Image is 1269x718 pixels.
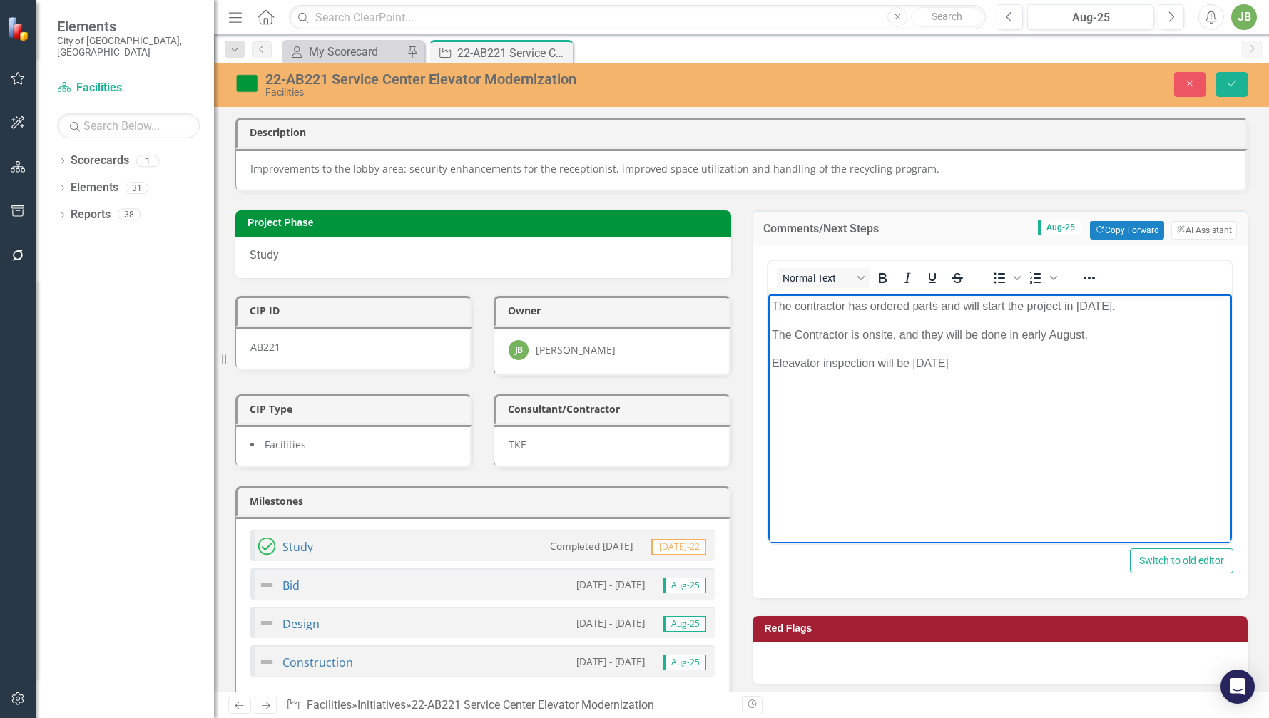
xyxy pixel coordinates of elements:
a: Facilities [307,698,352,712]
div: 22-AB221 Service Center Elevator Modernization [265,71,801,87]
div: Facilities [265,87,801,98]
button: Strikethrough [945,268,969,288]
div: Open Intercom Messenger [1220,670,1255,704]
a: Facilities [57,80,200,96]
button: Block Normal Text [777,268,870,288]
span: Aug-25 [663,578,706,593]
img: Not Defined [258,653,275,670]
h3: Owner [508,305,721,316]
input: Search ClearPoint... [289,5,986,30]
div: 38 [118,209,141,221]
span: TKE [509,438,526,451]
h3: Milestones [250,496,722,506]
button: JB [1231,4,1257,30]
div: Numbered list [1024,268,1059,288]
h3: Red Flags [765,623,1241,634]
div: [PERSON_NAME] [536,343,616,357]
div: My Scorecard [309,43,403,61]
button: Copy Forward [1090,221,1163,240]
a: Initiatives [357,698,406,712]
img: Not Defined [258,576,275,593]
span: Normal Text [783,272,852,284]
a: Bid [282,578,300,593]
div: 22-AB221 Service Center Elevator Modernization [457,44,569,62]
button: Search [911,7,982,27]
div: 1 [136,155,159,167]
small: City of [GEOGRAPHIC_DATA], [GEOGRAPHIC_DATA] [57,35,200,58]
button: Switch to old editor [1130,548,1233,573]
small: Completed [DATE] [550,539,633,553]
img: Completed [258,538,275,555]
small: [DATE] - [DATE] [576,616,645,630]
input: Search Below... [57,113,200,138]
h3: Comments/Next Steps [763,222,937,235]
div: » » [286,697,730,714]
h3: CIP ID [250,305,463,316]
div: Aug-25 [1032,9,1149,26]
div: JB [509,340,529,360]
div: 22-AB221 Service Center Elevator Modernization [412,698,654,712]
iframe: Rich Text Area [768,294,1233,543]
span: Aug-25 [1038,220,1081,235]
span: Elements [57,18,200,35]
button: Underline [920,268,944,288]
span: Facilities [265,438,306,451]
a: Design [282,616,320,632]
span: AB221 [250,340,280,354]
button: Bold [870,268,895,288]
a: Reports [71,207,111,223]
a: Elements [71,180,118,196]
small: [DATE] - [DATE] [576,578,645,591]
span: [DATE]-22 [651,539,706,555]
span: Search [932,11,962,22]
a: Construction [282,655,353,670]
img: ClearPoint Strategy [7,16,32,41]
button: Aug-25 [1027,4,1154,30]
img: On Target [235,72,258,95]
span: Study [250,248,279,262]
small: [DATE] - [DATE] [576,655,645,668]
div: 31 [126,182,148,194]
a: My Scorecard [285,43,403,61]
h3: Consultant/Contractor [508,404,721,414]
a: Study [282,539,313,555]
div: Bullet list [987,268,1023,288]
h3: Project Phase [248,217,724,228]
img: Not Defined [258,615,275,632]
button: Reveal or hide additional toolbar items [1077,268,1101,288]
a: Scorecards [71,153,129,169]
button: Italic [895,268,919,288]
span: Aug-25 [663,655,706,670]
h3: CIP Type [250,404,463,414]
h3: Description [250,127,1238,138]
span: Aug-25 [663,616,706,632]
button: AI Assistant [1171,221,1237,240]
p: Improvements to the lobby area: security enhancements for the receptionist, improved space utiliz... [250,162,1231,176]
